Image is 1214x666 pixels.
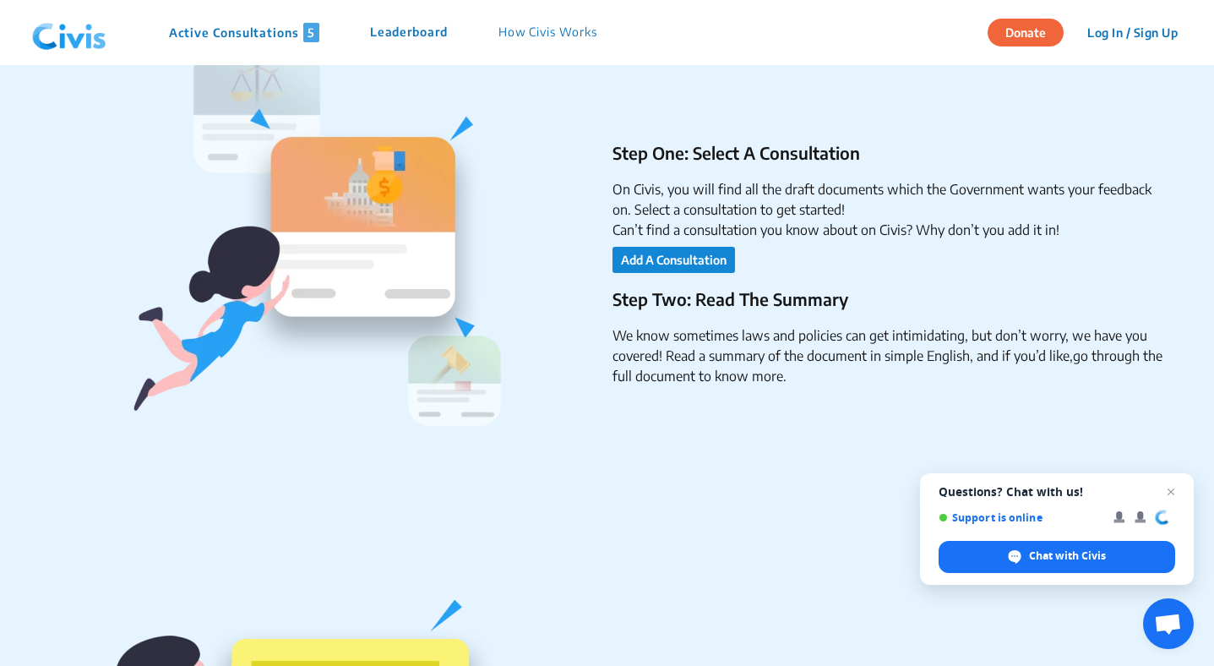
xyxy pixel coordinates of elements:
[169,23,319,42] p: Active Consultations
[988,23,1076,40] a: Donate
[25,8,113,58] img: navlogo.png
[612,287,1163,312] p: Step Two: Read The Summary
[939,485,1175,499] span: Questions? Chat with us!
[939,541,1175,573] div: Chat with Civis
[612,179,1163,220] li: On Civis, you will find all the draft documents which the Government wants your feedback on. Sele...
[939,511,1102,524] span: Support is online
[1076,19,1189,46] button: Log In / Sign Up
[988,19,1064,46] button: Donate
[1161,482,1181,502] span: Close chat
[612,220,1163,240] li: Can’t find a consultation you know about on Civis? Why don’t you add it in!
[370,23,448,42] p: Leaderboard
[1029,549,1106,564] span: Chat with Civis
[612,247,735,273] button: Add A Consultation
[612,140,1163,166] p: Step One: Select A Consultation
[498,23,597,42] p: How Civis Works
[303,23,319,42] span: 5
[612,325,1163,386] li: We know sometimes laws and policies can get intimidating, but don’t worry, we have you covered! R...
[1143,598,1194,649] div: Open chat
